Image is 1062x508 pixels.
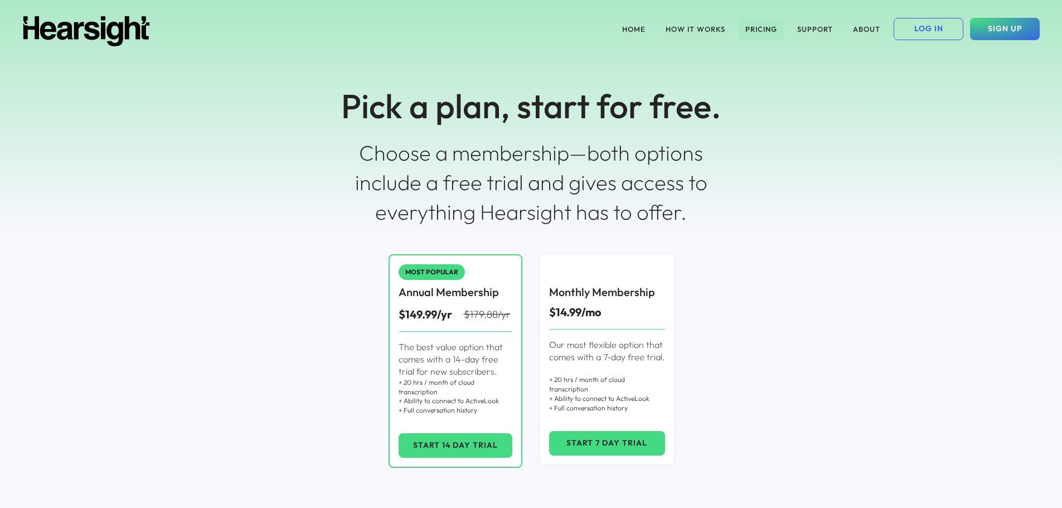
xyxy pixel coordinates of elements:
[549,431,665,456] button: START 7 DAY TRIAL
[399,341,512,378] div: The best value option that comes with a 14-day free trial for new subscribers.
[846,18,887,40] button: ABOUT
[659,18,732,40] button: HOW IT WORKS
[464,308,510,321] s: $179.88/yr
[22,16,151,46] img: Hearsight logo
[405,269,458,275] div: MOST POPULAR
[341,83,721,129] div: Pick a plan, start for free.
[399,378,512,415] div: + 20 hrs / month of cloud transcription + Ability to connect to ActiveLook + Full conversation hi...
[791,18,840,40] button: SUPPORT
[399,307,464,322] div: $149.99/yr
[970,18,1040,40] button: SIGN UP
[549,338,665,364] div: Our most flexible option that comes with a 7-day free trial.
[350,138,712,228] div: Choose a membership—both options include a free trial and gives access to everything Hearsight ha...
[399,284,499,300] div: Annual Membership
[615,18,652,40] button: HOME
[739,18,784,40] button: PRICING
[399,433,512,458] button: START 14 DAY TRIAL
[894,18,963,40] button: LOG IN
[549,304,602,320] div: $14.99/mo
[549,284,655,300] div: Monthly Membership
[549,375,665,413] div: + 20 hrs / month of cloud transcription + Ability to connect to ActiveLook + Full conversation hi...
